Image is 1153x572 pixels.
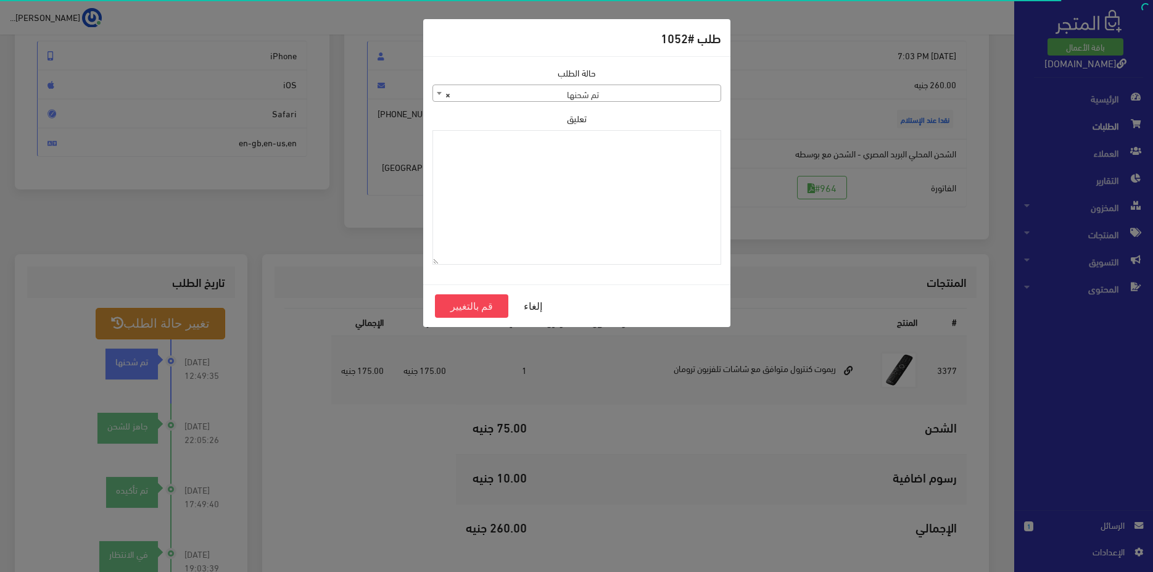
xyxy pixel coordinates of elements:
label: تعليق [567,112,587,125]
button: إلغاء [508,294,558,318]
span: تم شحنها [433,85,721,102]
span: تم شحنها [432,85,721,102]
span: × [445,85,450,102]
button: قم بالتغيير [435,294,509,318]
h5: طلب #1052 [661,28,721,47]
label: حالة الطلب [558,66,596,80]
